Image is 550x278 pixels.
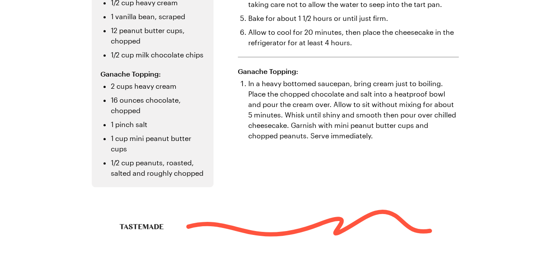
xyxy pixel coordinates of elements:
li: 1 vanilla bean, scraped [111,11,205,22]
li: Bake for about 1 1/2 hours or until just firm. [248,13,459,23]
h3: Ganache Topping: [238,66,459,77]
li: In a heavy bottomed saucepan, bring cream just to boiling. Place the chopped chocolate and salt i... [248,78,459,141]
h3: Ganache Topping: [100,69,205,79]
li: 1/2 cup milk chocolate chips [111,50,205,60]
li: 1/2 cup peanuts, roasted, salted and roughly chopped [111,157,205,178]
li: 12 peanut butter cups, chopped [111,25,205,46]
li: 1 pinch salt [111,119,205,130]
li: Allow to cool for 20 minutes, then place the cheesecake in the refrigerator for at least 4 hours. [248,27,459,48]
li: 2 cups heavy cream [111,81,205,91]
li: 16 ounces chocolate, chopped [111,95,205,116]
li: 1 cup mini peanut butter cups [111,133,205,154]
